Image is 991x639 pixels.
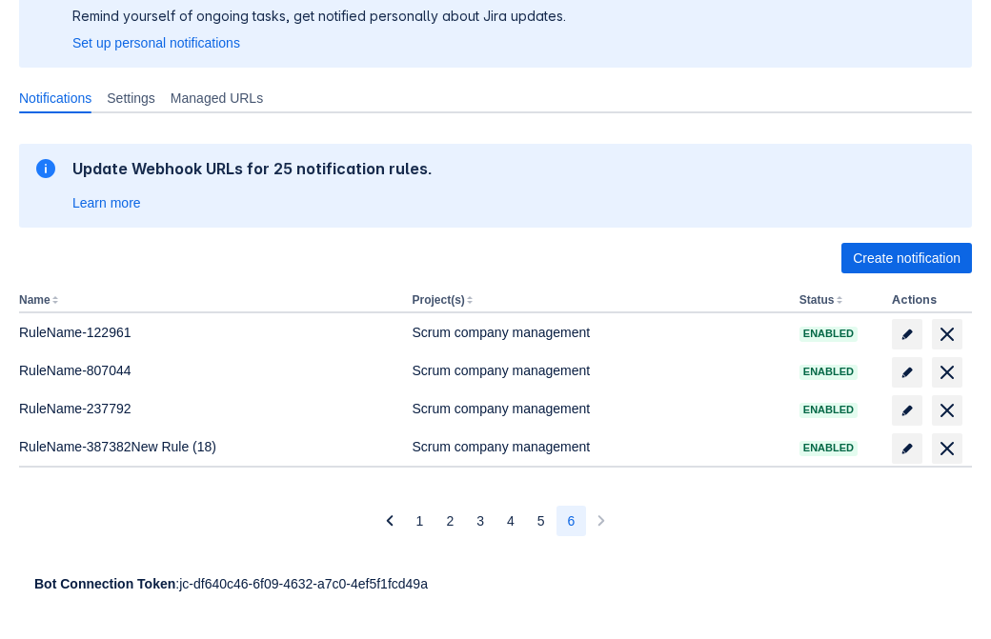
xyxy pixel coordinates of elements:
[799,329,858,339] span: Enabled
[853,243,961,273] span: Create notification
[507,506,515,536] span: 4
[476,506,484,536] span: 3
[107,89,155,108] span: Settings
[884,289,972,313] th: Actions
[72,159,433,178] h2: Update Webhook URLs for 25 notification rules.
[412,361,783,380] div: Scrum company management
[412,437,783,456] div: Scrum company management
[405,506,435,536] button: Page 1
[900,327,915,342] span: edit
[799,367,858,377] span: Enabled
[799,293,835,307] button: Status
[936,323,959,346] span: delete
[568,506,576,536] span: 6
[19,399,396,418] div: RuleName-237792
[799,443,858,453] span: Enabled
[72,7,566,26] p: Remind yourself of ongoing tasks, get notified personally about Jira updates.
[556,506,587,536] button: Page 6
[374,506,405,536] button: Previous
[412,399,783,418] div: Scrum company management
[72,33,240,52] a: Set up personal notifications
[19,437,396,456] div: RuleName-387382New Rule (18)
[19,89,91,108] span: Notifications
[72,193,141,212] a: Learn more
[19,323,396,342] div: RuleName-122961
[412,293,464,307] button: Project(s)
[416,506,424,536] span: 1
[900,441,915,456] span: edit
[435,506,465,536] button: Page 2
[19,293,51,307] button: Name
[34,574,957,593] div: : jc-df640c46-6f09-4632-a7c0-4ef5f1fcd49a
[936,361,959,384] span: delete
[526,506,556,536] button: Page 5
[19,361,396,380] div: RuleName-807044
[34,576,175,591] strong: Bot Connection Token
[495,506,526,536] button: Page 4
[586,506,617,536] button: Next
[841,243,972,273] button: Create notification
[171,89,263,108] span: Managed URLs
[900,365,915,380] span: edit
[537,506,545,536] span: 5
[465,506,495,536] button: Page 3
[900,403,915,418] span: edit
[936,437,959,460] span: delete
[936,399,959,422] span: delete
[446,506,454,536] span: 2
[34,157,57,180] span: information
[799,405,858,415] span: Enabled
[374,506,617,536] nav: Pagination
[412,323,783,342] div: Scrum company management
